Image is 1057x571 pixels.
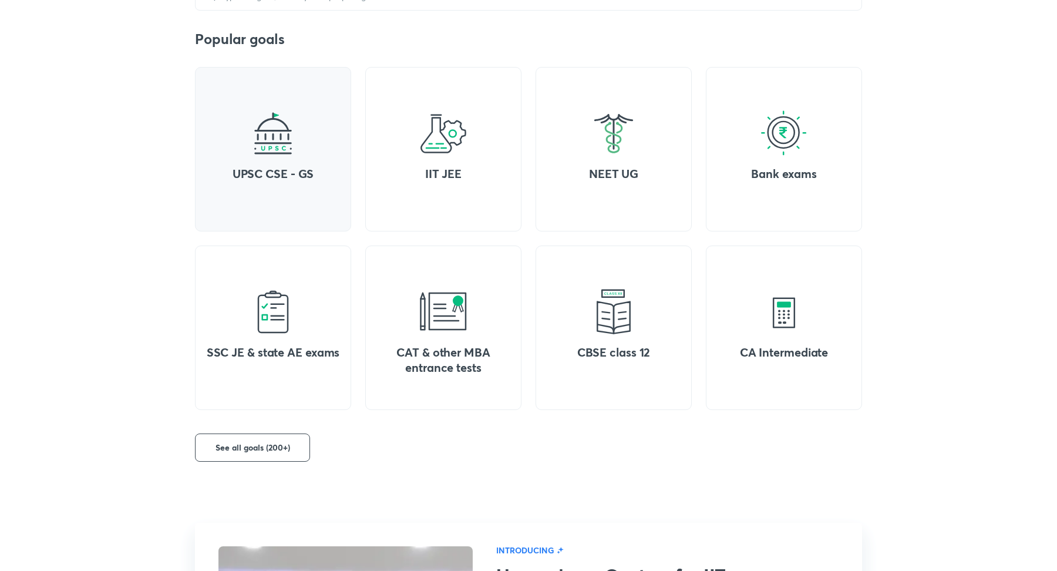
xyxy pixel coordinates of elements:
button: See all goals (200+) [195,434,310,462]
h4: SSC JE & state AE exams [204,345,342,360]
img: goal-icon [250,110,297,157]
h4: CBSE class 12 [545,345,682,360]
h6: INTRODUCING [496,546,554,555]
img: goal-icon [760,288,807,335]
img: star.png [557,547,564,554]
img: goal-icon [760,110,807,157]
h4: CAT & other MBA entrance tests [375,345,512,375]
img: goal-icon [250,288,297,335]
h4: UPSC CSE - GS [204,166,342,182]
img: goal-icon [590,288,637,335]
h4: IIT JEE [375,166,512,182]
span: See all goals (200+) [216,442,290,454]
h4: Bank exams [715,166,853,182]
img: goal-icon [420,110,467,157]
h3: Popular goals [195,29,862,48]
h4: CA Intermediate [715,345,853,360]
img: goal-icon [420,288,467,335]
img: goal-icon [590,110,637,157]
h4: NEET UG [545,166,682,182]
